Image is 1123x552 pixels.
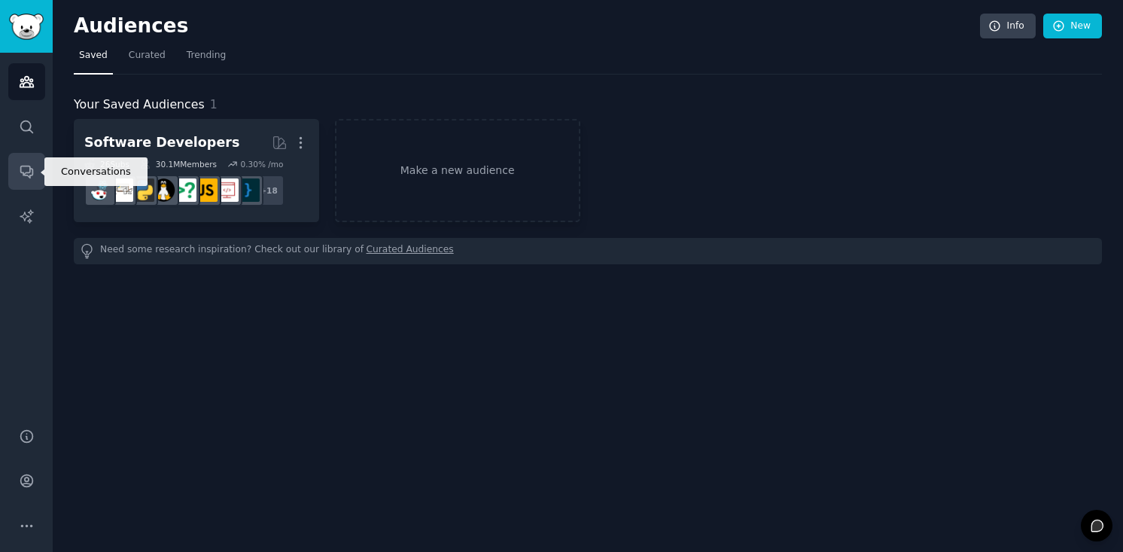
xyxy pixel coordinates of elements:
img: learnpython [110,178,133,202]
img: reactjs [89,178,112,202]
a: Trending [181,44,231,75]
span: Trending [187,49,226,63]
img: linux [152,178,175,202]
span: Curated [129,49,166,63]
div: + 18 [253,175,285,206]
a: Curated Audiences [367,243,454,259]
img: programming [236,178,260,202]
span: Saved [79,49,108,63]
span: Your Saved Audiences [74,96,205,114]
img: webdev [215,178,239,202]
div: 26 Sub s [84,159,129,169]
a: Saved [74,44,113,75]
div: Software Developers [84,133,239,152]
a: Software Developers26Subs30.1MMembers0.30% /mo+18programmingwebdevjavascriptcscareerquestionslinu... [74,119,319,222]
a: Curated [123,44,171,75]
img: Python [131,178,154,202]
div: Need some research inspiration? Check out our library of [74,238,1102,264]
h2: Audiences [74,14,980,38]
div: 0.30 % /mo [240,159,283,169]
img: cscareerquestions [173,178,196,202]
img: javascript [194,178,218,202]
span: 1 [210,97,218,111]
a: Info [980,14,1036,39]
a: Make a new audience [335,119,580,222]
img: GummySearch logo [9,14,44,40]
a: New [1043,14,1102,39]
div: 30.1M Members [140,159,217,169]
